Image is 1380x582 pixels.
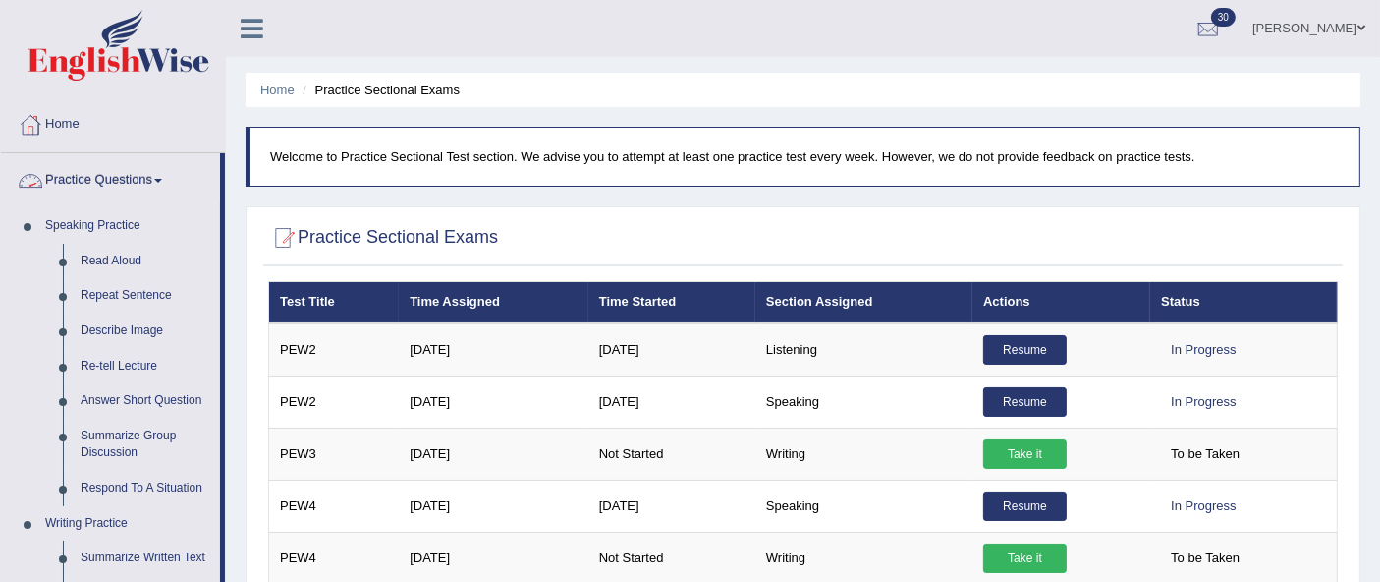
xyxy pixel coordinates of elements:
[1,97,225,146] a: Home
[588,376,755,428] td: [DATE]
[260,83,295,97] a: Home
[399,428,588,480] td: [DATE]
[72,349,220,384] a: Re-tell Lecture
[755,428,972,480] td: Writing
[399,376,588,428] td: [DATE]
[269,428,400,480] td: PEW3
[588,428,755,480] td: Not Started
[755,480,972,532] td: Speaking
[588,480,755,532] td: [DATE]
[399,480,588,532] td: [DATE]
[269,480,400,532] td: PEW4
[1161,335,1245,365] div: In Progress
[269,323,400,377] td: PEW2
[983,544,1067,573] a: Take it
[1150,282,1337,323] th: Status
[72,419,220,471] a: Summarize Group Discussion
[72,278,220,314] a: Repeat Sentence
[270,147,1340,166] p: Welcome to Practice Sectional Test section. We advise you to attempt at least one practice test e...
[72,383,220,419] a: Answer Short Question
[983,387,1067,417] a: Resume
[983,439,1067,469] a: Take it
[755,376,972,428] td: Speaking
[269,376,400,428] td: PEW2
[1161,387,1245,417] div: In Progress
[268,223,498,253] h2: Practice Sectional Exams
[399,323,588,377] td: [DATE]
[72,541,220,576] a: Summarize Written Text
[399,282,588,323] th: Time Assigned
[972,282,1150,323] th: Actions
[1161,439,1249,469] span: To be Taken
[755,282,972,323] th: Section Assigned
[269,282,400,323] th: Test Title
[755,323,972,377] td: Listening
[298,81,460,99] li: Practice Sectional Exams
[1211,8,1236,27] span: 30
[36,208,220,244] a: Speaking Practice
[588,282,755,323] th: Time Started
[1161,544,1249,573] span: To be Taken
[36,506,220,542] a: Writing Practice
[72,471,220,506] a: Respond To A Situation
[983,335,1067,365] a: Resume
[72,314,220,349] a: Describe Image
[1161,492,1245,521] div: In Progress
[1,153,220,203] a: Practice Questions
[72,244,220,279] a: Read Aloud
[588,323,755,377] td: [DATE]
[983,492,1067,521] a: Resume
